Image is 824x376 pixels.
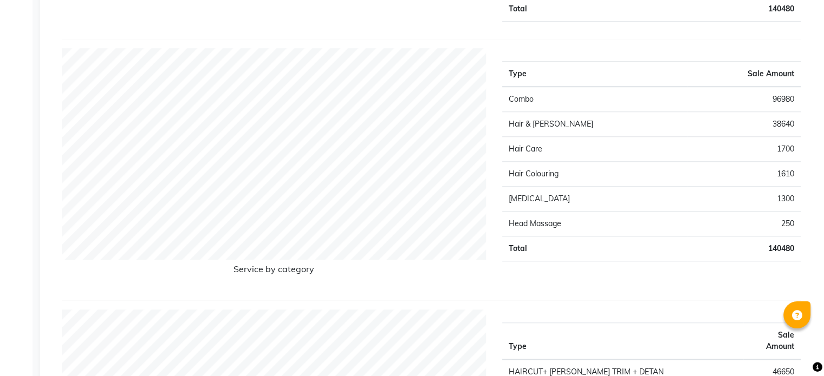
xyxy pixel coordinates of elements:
td: [MEDICAL_DATA] [502,187,687,212]
h6: Service by category [62,264,486,279]
td: Hair & [PERSON_NAME] [502,112,687,137]
th: Type [502,62,687,87]
td: 1700 [687,137,801,162]
td: Hair Colouring [502,162,687,187]
td: Combo [502,87,687,112]
td: 1300 [687,187,801,212]
td: Hair Care [502,137,687,162]
td: 140480 [687,236,801,261]
td: 250 [687,212,801,236]
th: Sale Amount [687,62,801,87]
td: Total [502,236,687,261]
th: Sale Amount [743,323,801,360]
td: 96980 [687,87,801,112]
td: 38640 [687,112,801,137]
th: Type [502,323,743,360]
td: Head Massage [502,212,687,236]
td: 1610 [687,162,801,187]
